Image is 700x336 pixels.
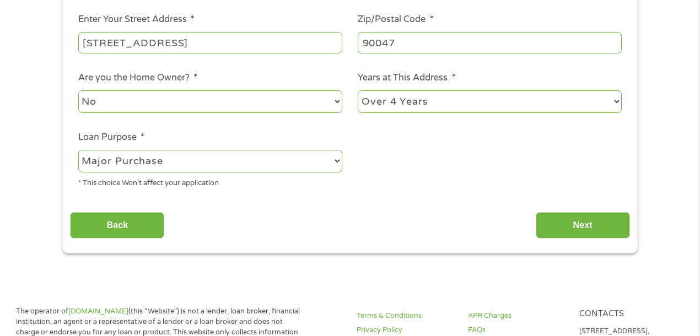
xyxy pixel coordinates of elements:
input: Next [536,212,630,239]
label: Years at This Address [358,72,455,84]
label: Loan Purpose [78,132,144,143]
a: Privacy Policy [357,325,455,335]
label: Zip/Postal Code [358,14,433,25]
input: Back [70,212,164,239]
a: APR Charges [468,311,566,321]
a: FAQs [468,325,566,335]
a: [DOMAIN_NAME] [68,307,128,316]
input: 1 Main Street [78,32,342,53]
label: Are you the Home Owner? [78,72,197,84]
label: Enter Your Street Address [78,14,195,25]
a: Terms & Conditions [357,311,455,321]
h4: Contacts [579,309,677,319]
div: * This choice Won’t affect your application [78,174,342,189]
